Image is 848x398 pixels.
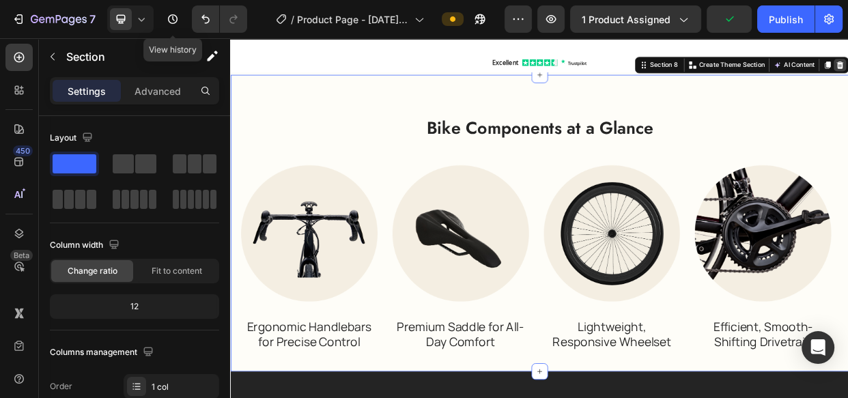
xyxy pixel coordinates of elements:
button: AI Content [717,27,777,44]
div: Layout [50,129,96,147]
div: Column width [50,236,122,255]
div: Open Intercom Messenger [802,331,834,364]
div: Publish [769,12,803,27]
div: 12 [53,297,216,316]
button: Publish [757,5,815,33]
span: Fit to content [152,265,202,277]
img: gempages_530379185214981236-1da71d57-83a1-4bca-a8b5-8132128e7118.png [415,168,596,349]
iframe: Design area [230,38,848,398]
div: 450 [13,145,33,156]
div: Order [50,380,72,393]
div: Beta [10,250,33,261]
div: 1 col [152,381,216,393]
p: Create Theme Section [621,29,708,42]
img: gempages_530379185214981236-c60c7e89-124c-442e-9395-3e35a12b952e.png [14,168,195,349]
span: Product Page - [DATE] 20:40:21 [297,12,409,27]
span: / [291,12,294,27]
h2: Bike Components at a Glance [14,103,806,135]
button: 1 product assigned [570,5,701,33]
img: gempages_530379185214981236-c481b7fd-b609-495b-990c-c38e73fb9e05.png [214,168,395,349]
p: Section [66,48,178,65]
p: Settings [68,84,106,98]
div: Section 8 [553,29,595,42]
button: 7 [5,5,102,33]
p: Advanced [135,84,181,98]
div: Undo/Redo [192,5,247,33]
span: Change ratio [68,265,117,277]
span: 1 product assigned [582,12,670,27]
img: gempages_530379185214981236-938cefbc-fdad-4ba8-bde7-540446f72dd1.png [615,168,796,349]
div: Columns management [50,343,156,362]
p: 7 [89,11,96,27]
